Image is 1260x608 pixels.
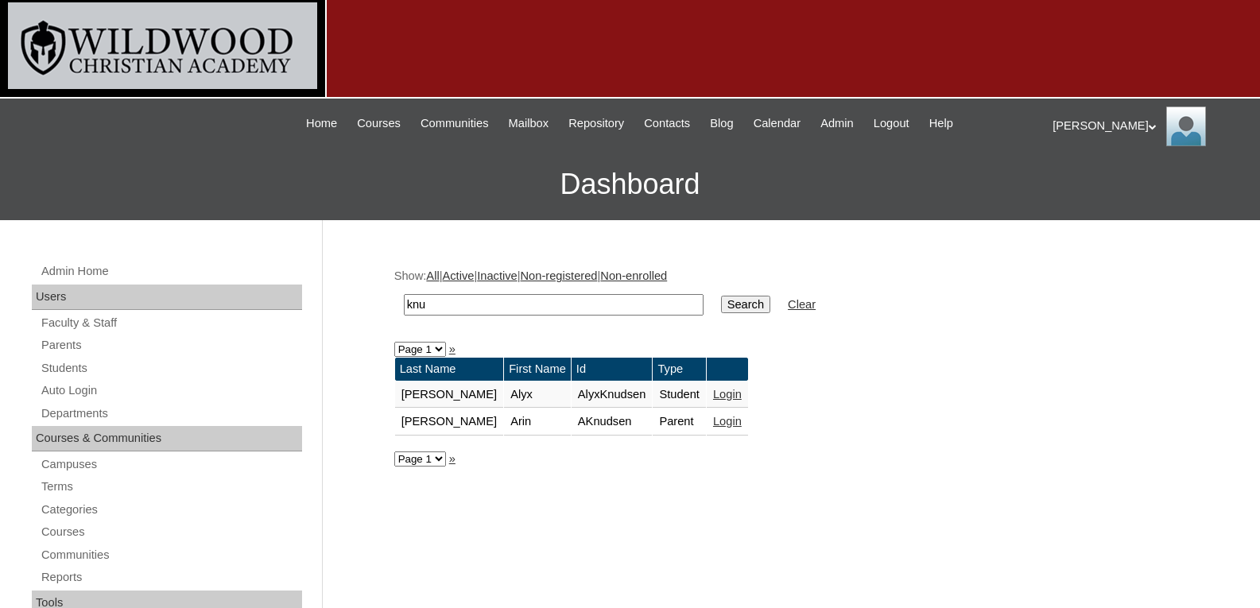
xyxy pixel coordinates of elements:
a: Communities [413,114,497,133]
span: Admin [820,114,854,133]
a: Logout [866,114,917,133]
span: Contacts [644,114,690,133]
td: Arin [504,409,571,436]
a: Categories [40,500,302,520]
input: Search [404,294,704,316]
span: Repository [568,114,624,133]
a: Faculty & Staff [40,313,302,333]
a: Active [442,269,474,282]
a: Admin [812,114,862,133]
a: Reports [40,567,302,587]
span: Mailbox [509,114,549,133]
a: Communities [40,545,302,565]
input: Search [721,296,770,313]
a: Login [713,388,742,401]
span: Help [929,114,953,133]
td: First Name [504,358,571,381]
td: Alyx [504,381,571,409]
td: [PERSON_NAME] [395,409,504,436]
a: Repository [560,114,632,133]
a: Mailbox [501,114,557,133]
span: Home [306,114,337,133]
td: AlyxKnudsen [572,381,653,409]
a: Auto Login [40,381,302,401]
span: Communities [421,114,489,133]
span: Courses [357,114,401,133]
a: Home [298,114,345,133]
td: AKnudsen [572,409,653,436]
h3: Dashboard [8,149,1252,220]
a: Clear [788,298,816,311]
span: Blog [710,114,733,133]
span: Logout [874,114,909,133]
a: Inactive [477,269,518,282]
a: All [426,269,439,282]
a: Departments [40,404,302,424]
a: Non-enrolled [600,269,667,282]
td: Parent [653,409,706,436]
a: Parents [40,335,302,355]
a: Login [713,415,742,428]
a: Help [921,114,961,133]
td: [PERSON_NAME] [395,381,504,409]
td: Last Name [395,358,504,381]
img: Jill Isaac [1166,106,1206,146]
td: Student [653,381,706,409]
span: Calendar [754,114,801,133]
a: Students [40,358,302,378]
td: Type [653,358,706,381]
a: Courses [349,114,409,133]
a: » [449,452,456,465]
td: Id [572,358,653,381]
a: Non-registered [521,269,598,282]
div: [PERSON_NAME] [1053,106,1244,146]
a: Blog [702,114,741,133]
img: logo-white.png [8,2,317,89]
a: Admin Home [40,261,302,281]
a: Contacts [636,114,698,133]
div: Courses & Communities [32,426,302,451]
div: Users [32,285,302,310]
a: » [449,343,456,355]
div: Show: | | | | [394,268,1181,324]
a: Campuses [40,455,302,474]
a: Courses [40,522,302,542]
a: Terms [40,477,302,497]
a: Calendar [746,114,808,133]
